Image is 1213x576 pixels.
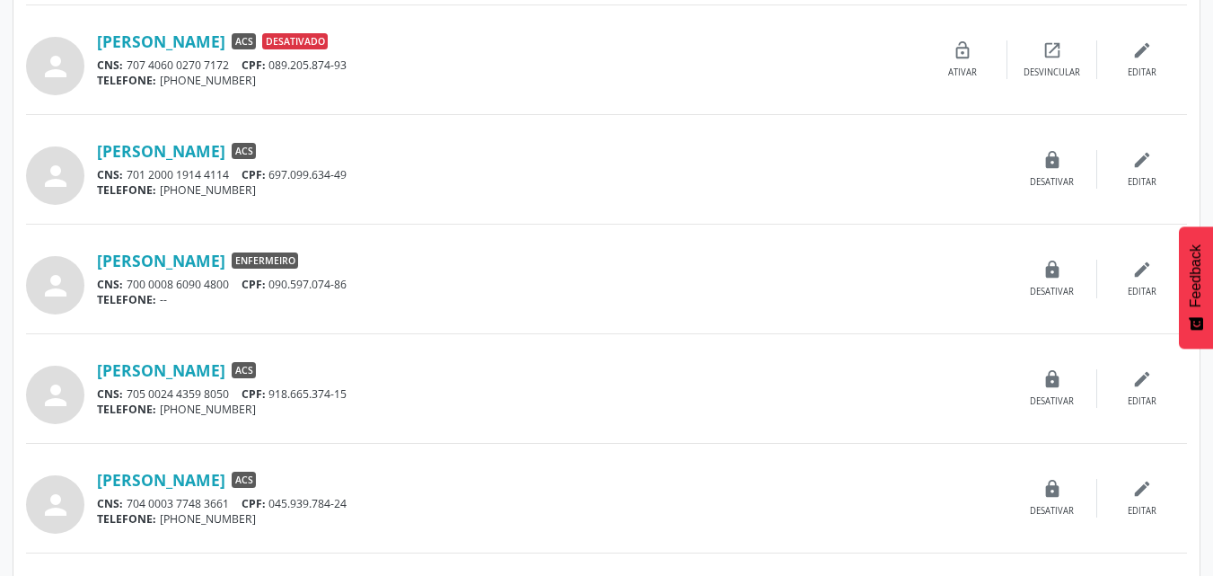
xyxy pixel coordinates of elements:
[97,73,156,88] span: TELEFONE:
[262,33,328,49] span: Desativado
[1042,150,1062,170] i: lock
[242,277,266,292] span: CPF:
[40,50,72,83] i: person
[1030,176,1074,189] div: Desativar
[40,270,72,302] i: person
[97,360,225,380] a: [PERSON_NAME]
[948,66,977,79] div: Ativar
[242,386,266,402] span: CPF:
[232,472,256,488] span: ACS
[40,489,72,521] i: person
[97,386,123,402] span: CNS:
[1042,479,1062,499] i: lock
[97,496,1007,511] div: 704 0003 7748 3661 045.939.784-24
[1128,176,1156,189] div: Editar
[242,496,266,511] span: CPF:
[1179,226,1213,349] button: Feedback - Mostrar pesquisa
[97,277,123,292] span: CNS:
[242,58,266,73] span: CPF:
[232,253,298,269] span: Enfermeiro
[1132,369,1152,389] i: edit
[1128,286,1156,298] div: Editar
[97,402,1007,417] div: [PHONE_NUMBER]
[232,33,256,49] span: ACS
[1042,40,1062,60] i: open_in_new
[1188,244,1204,307] span: Feedback
[97,496,123,511] span: CNS:
[232,362,256,378] span: ACS
[97,292,1007,307] div: --
[1128,395,1156,408] div: Editar
[97,511,1007,527] div: [PHONE_NUMBER]
[97,182,156,198] span: TELEFONE:
[1132,150,1152,170] i: edit
[97,58,918,73] div: 707 4060 0270 7172 089.205.874-93
[1024,66,1080,79] div: Desvincular
[97,292,156,307] span: TELEFONE:
[1042,260,1062,279] i: lock
[242,167,266,182] span: CPF:
[97,73,918,88] div: [PHONE_NUMBER]
[1132,479,1152,499] i: edit
[97,167,123,182] span: CNS:
[97,251,225,270] a: [PERSON_NAME]
[1030,286,1074,298] div: Desativar
[1128,66,1156,79] div: Editar
[97,58,123,73] span: CNS:
[953,40,972,60] i: lock_open
[97,386,1007,402] div: 705 0024 4359 8050 918.665.374-15
[97,470,225,490] a: [PERSON_NAME]
[40,379,72,412] i: person
[97,182,1007,198] div: [PHONE_NUMBER]
[232,143,256,159] span: ACS
[97,277,1007,292] div: 700 0008 6090 4800 090.597.074-86
[1132,260,1152,279] i: edit
[40,160,72,192] i: person
[97,511,156,527] span: TELEFONE:
[97,167,1007,182] div: 701 2000 1914 4114 697.099.634-49
[1030,505,1074,518] div: Desativar
[1128,505,1156,518] div: Editar
[1042,369,1062,389] i: lock
[97,141,225,161] a: [PERSON_NAME]
[1030,395,1074,408] div: Desativar
[97,31,225,51] a: [PERSON_NAME]
[97,402,156,417] span: TELEFONE:
[1132,40,1152,60] i: edit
